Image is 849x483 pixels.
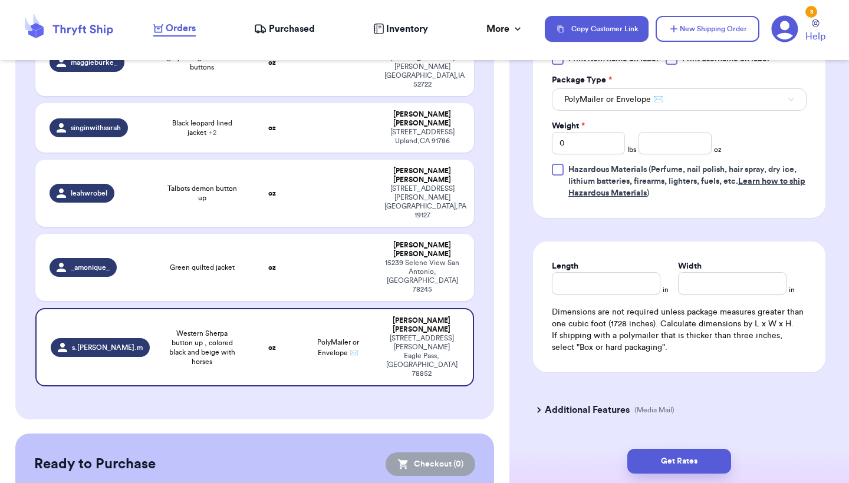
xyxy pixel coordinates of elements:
span: Inventory [386,22,428,36]
a: 3 [771,15,798,42]
span: maggieburke_ [71,58,117,67]
p: If shipping with a polymailer that is thicker than three inches, select "Box or hard packaging". [552,330,807,353]
span: Black leopard lined jacket [165,118,239,137]
span: PolyMailer or Envelope ✉️ [564,94,663,105]
p: (Media Mail) [634,405,674,415]
span: gray cardigan with fun buttons [165,53,239,72]
div: [PERSON_NAME] [PERSON_NAME] [384,167,460,184]
div: 15239 Selene View San Antonio , [GEOGRAPHIC_DATA] 78245 [384,259,460,294]
button: Checkout (0) [386,452,475,476]
span: Green quilted jacket [170,263,235,272]
span: singinwithsarah [71,123,121,133]
div: [PERSON_NAME] [PERSON_NAME] [384,316,459,334]
strong: oz [268,264,276,271]
span: Help [805,29,825,44]
div: [STREET_ADDRESS] Upland , CA 91786 [384,128,460,145]
span: leahwrobel [71,188,107,198]
div: Dimensions are not required unless package measures greater than one cubic foot (1728 inches). Ca... [552,306,807,353]
a: Purchased [254,22,315,36]
span: in [789,285,795,295]
h3: Additional Features [545,403,630,417]
span: Purchased [269,22,315,36]
button: New Shipping Order [656,16,759,42]
button: Copy Customer Link [545,16,649,42]
span: oz [714,145,722,154]
span: in [663,285,669,295]
span: lbs [627,145,636,154]
div: More [486,22,524,36]
span: Talbots demon button up [165,184,239,203]
strong: oz [268,344,276,351]
div: 3 [805,6,817,18]
span: Hazardous Materials [568,166,647,174]
span: (Perfume, nail polish, hair spray, dry ice, lithium batteries, firearms, lighters, fuels, etc. ) [568,166,805,197]
span: Western Sherpa button up , colored black and beige with horses [165,329,239,366]
div: [STREET_ADDRESS][PERSON_NAME] [GEOGRAPHIC_DATA] , PA 19127 [384,184,460,220]
button: Get Rates [627,449,731,474]
span: Orders [166,21,196,35]
div: [STREET_ADDRESS][PERSON_NAME] [GEOGRAPHIC_DATA] , IA 52722 [384,54,460,89]
strong: oz [268,190,276,197]
a: Help [805,19,825,44]
a: Inventory [373,22,428,36]
div: [PERSON_NAME] [PERSON_NAME] [384,241,460,259]
label: Weight [552,120,585,132]
h2: Ready to Purchase [34,455,156,474]
div: [STREET_ADDRESS][PERSON_NAME] Eagle Pass , [GEOGRAPHIC_DATA] 78852 [384,334,459,378]
strong: oz [268,124,276,131]
div: [PERSON_NAME] [PERSON_NAME] [384,110,460,128]
strong: oz [268,59,276,66]
label: Width [678,260,702,272]
a: Orders [153,21,196,37]
label: Package Type [552,74,612,86]
label: Length [552,260,578,272]
span: PolyMailer or Envelope ✉️ [317,339,359,356]
span: + 2 [209,129,216,136]
span: _amonique_ [71,263,110,272]
span: s.[PERSON_NAME].m [72,343,143,352]
button: PolyMailer or Envelope ✉️ [552,88,807,111]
